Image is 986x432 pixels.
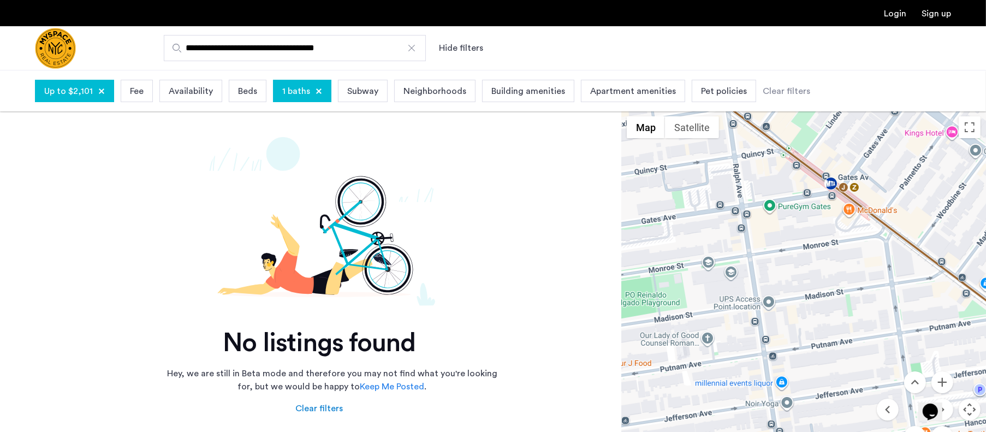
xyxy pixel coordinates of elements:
[918,388,953,421] iframe: chat widget
[491,85,565,98] span: Building amenities
[44,85,93,98] span: Up to $2,101
[959,116,981,138] button: Toggle fullscreen view
[403,85,466,98] span: Neighborhoods
[130,85,144,98] span: Fee
[35,28,76,69] a: Cazamio Logo
[164,35,426,61] input: Apartment Search
[665,116,719,138] button: Show satellite imagery
[238,85,257,98] span: Beds
[35,137,603,306] img: not-found
[590,85,676,98] span: Apartment amenities
[904,371,926,393] button: Move up
[763,85,810,98] div: Clear filters
[35,28,76,69] img: logo
[884,9,906,18] a: Login
[282,85,310,98] span: 1 baths
[627,116,665,138] button: Show street map
[169,85,213,98] span: Availability
[931,371,953,393] button: Zoom in
[295,402,343,415] div: Clear filters
[922,9,951,18] a: Registration
[439,42,483,55] button: Show or hide filters
[35,328,603,358] h2: No listings found
[877,399,899,421] button: Move left
[360,380,424,393] a: Keep Me Posted
[959,399,981,421] button: Map camera controls
[701,85,747,98] span: Pet policies
[163,367,501,393] p: Hey, we are still in Beta mode and therefore you may not find what you're looking for, but we wou...
[347,85,378,98] span: Subway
